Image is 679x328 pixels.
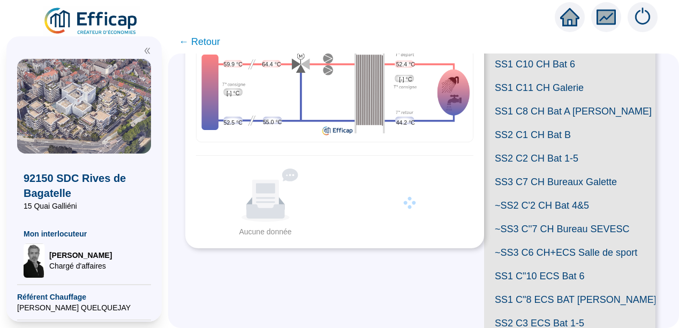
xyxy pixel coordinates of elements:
[484,52,655,76] span: SS1 C10 CH Bat 6
[484,217,655,241] span: ~SS3 C''7 CH Bureau SEVESC
[197,33,473,139] div: Synoptique
[628,2,658,32] img: alerts
[49,261,112,271] span: Chargé d'affaires
[49,250,112,261] span: [PERSON_NAME]
[484,170,655,194] span: SS3 C7 CH Bureaux Galette
[24,243,45,278] img: Chargé d'affaires
[197,33,473,139] img: ecs-supervision.4e789799f7049b378e9c.png
[560,7,579,27] span: home
[227,89,239,98] span: [-] °C
[24,228,145,239] span: Mon interlocuteur
[17,292,151,302] span: Référent Chauffage
[262,60,281,69] span: 64.4 °C
[399,75,412,84] span: [-] °C
[224,119,243,127] span: 52.5 °C
[396,119,415,127] span: 44.2 °C
[484,123,655,147] span: SS2 C1 CH Bat B
[484,194,655,217] span: ~SS2 C'2 CH Bat 4&5
[484,100,655,123] span: SS1 C8 CH Bat A [PERSON_NAME]
[597,7,616,27] span: fund
[484,264,655,288] span: SS1 C"10 ECS Bat 6
[200,226,330,238] div: Aucune donnée
[224,60,243,69] span: 59.9 °C
[396,60,415,69] span: 52.4 °C
[17,302,151,313] span: [PERSON_NAME] QUELQUEJAY
[484,241,655,264] span: ~SS3 C6 CH+ECS Salle de sport
[179,34,220,49] span: ← Retour
[43,6,140,36] img: efficap energie logo
[144,47,151,55] span: double-left
[263,118,282,127] span: 55.0 °C
[484,288,655,311] span: SS1 C"8 ECS BAT [PERSON_NAME]
[24,171,145,201] span: 92150 SDC Rives de Bagatelle
[24,201,145,211] span: 15 Quai Galliéni
[484,76,655,100] span: SS1 C11 CH Galerie
[484,147,655,170] span: SS2 C2 CH Bat 1-5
